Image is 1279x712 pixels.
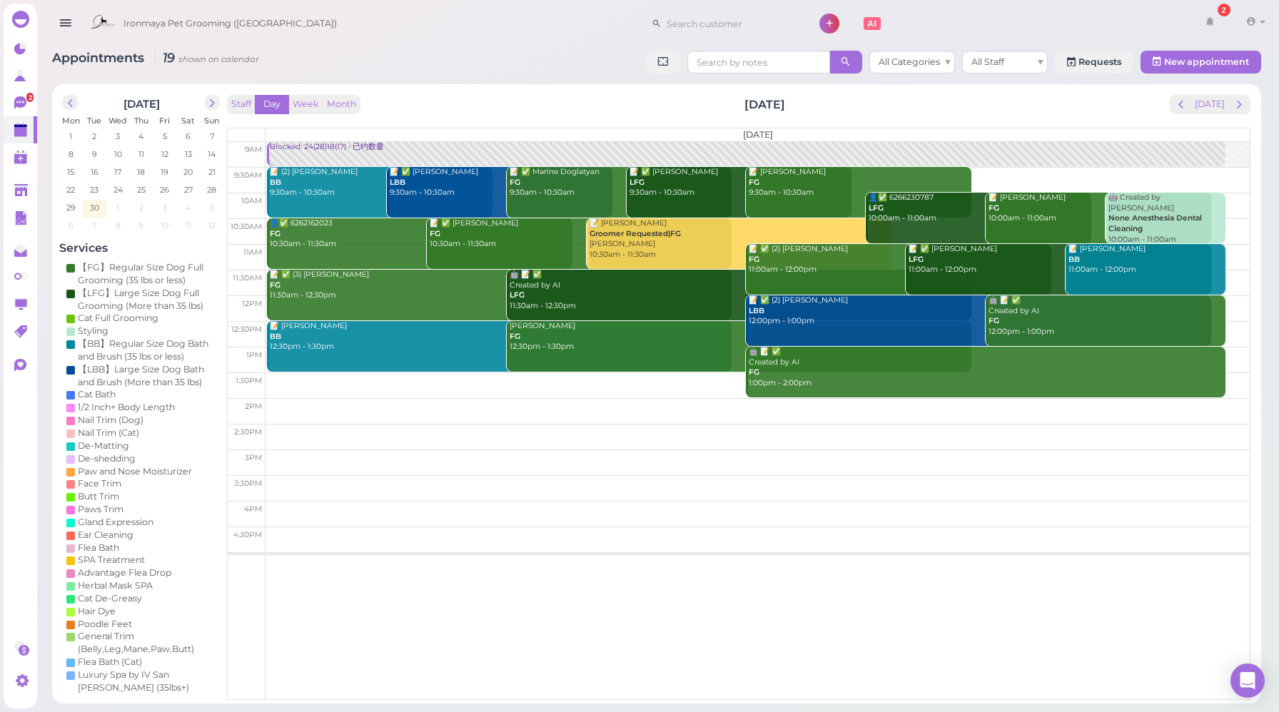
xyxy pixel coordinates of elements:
b: Groomer Requested|FG [590,229,681,238]
span: All Categories [879,56,940,67]
b: BB [1068,255,1080,264]
div: SPA Treatment [78,554,145,566]
span: Tue [87,116,101,126]
b: LFG [630,178,644,187]
span: 1:30pm [236,376,262,385]
button: New appointment [1141,51,1261,73]
b: LFG [510,290,525,300]
span: 4pm [244,504,262,514]
span: 5 [208,201,216,214]
span: 2pm [245,402,262,411]
span: Thu [134,116,148,126]
div: Styling [78,325,108,337]
div: 📝 ✅ [PERSON_NAME] 11:00am - 12:00pm [908,244,1210,275]
span: 22 [65,183,76,196]
span: 10am [241,196,262,205]
div: Hair Dye [78,605,116,618]
span: 14 [206,148,217,161]
span: Sun [204,116,219,126]
b: FG [749,367,759,377]
div: Flea Bath [78,541,119,554]
div: Open Intercom Messenger [1230,663,1265,698]
b: FG [749,178,759,187]
span: 12:30pm [231,325,262,334]
span: 10 [113,148,123,161]
b: None Anesthesia Dental Cleaning [1108,213,1202,233]
span: 26 [158,183,171,196]
h2: [DATE] [123,95,160,111]
span: All Staff [971,56,1004,67]
b: FG [270,280,280,290]
span: 8 [114,219,122,232]
div: Cat Full Grooming [78,312,158,325]
div: Nail Trim (Dog) [78,414,143,427]
span: 25 [136,183,147,196]
div: 📝 [PERSON_NAME] 9:30am - 10:30am [748,167,971,198]
div: Poodle Feet [78,618,132,631]
div: Gland Expression [78,516,153,529]
span: 7 [208,130,216,143]
div: Flea Bath (Cat) [78,656,142,668]
span: 5 [161,130,168,143]
b: FG [510,178,520,187]
b: BB [270,178,281,187]
span: 29 [65,201,77,214]
span: 11:30am [233,273,262,283]
span: 1 [115,201,121,214]
div: 【FG】Regular Size Dog Full Grooming (35 lbs or less) [78,261,216,287]
span: New appointment [1164,56,1249,67]
span: 12pm [242,299,262,308]
span: 12 [160,148,170,161]
span: Fri [159,116,170,126]
div: 📝 ✅ [PERSON_NAME] 9:30am - 10:30am [629,167,852,198]
span: Sat [181,116,195,126]
button: Day [255,95,289,114]
span: 27 [183,183,194,196]
span: 9:30am [234,171,262,180]
div: 【BB】Regular Size Dog Bath and Brush (35 lbs or less) [78,337,216,363]
span: 1 [68,130,74,143]
span: 19 [159,166,170,178]
h4: Services [59,241,223,255]
span: 1pm [246,350,262,360]
span: 15 [66,166,76,178]
button: Week [288,95,323,114]
span: 11 [137,148,146,161]
b: FG [749,255,759,264]
div: 📝 ✅ [PERSON_NAME] 9:30am - 10:30am [389,167,612,198]
button: next [205,95,220,110]
div: Blocked: 24(28)18(17) • 已约数量 [269,142,1225,153]
div: De-Matting [78,439,129,452]
div: 📝 ✅ [PERSON_NAME] 10:30am - 11:30am [429,218,732,250]
div: Cat Bath [78,388,116,401]
span: 3pm [245,453,262,462]
div: 👤✅ 6262162023 10:30am - 11:30am [269,218,572,250]
b: FG [989,203,999,213]
b: BB [270,332,281,341]
div: De-shedding [78,452,136,465]
span: 11 [184,219,193,232]
div: 📝 ✅ (2) [PERSON_NAME] 11:00am - 12:00pm [748,244,1051,275]
a: 2 [4,89,37,116]
span: 17 [113,166,123,178]
div: Luxury Spa by IV San [PERSON_NAME] (35lbs+) [78,668,216,694]
span: 13 [183,148,193,161]
small: shown on calendar [178,54,259,64]
b: LBB [749,306,764,315]
span: 2 [91,130,98,143]
div: [PERSON_NAME] 12:30pm - 1:30pm [509,321,971,352]
div: 【LFG】Large Size Dog Full Grooming (More than 35 lbs) [78,287,216,312]
span: 7 [91,219,98,232]
div: 📝 [PERSON_NAME] [PERSON_NAME] 10:30am - 11:30am [589,218,891,260]
span: 3:30pm [234,479,262,488]
div: Herbal Mask SPA [78,579,153,592]
button: [DATE] [1190,95,1229,114]
span: 18 [136,166,146,178]
span: 4 [137,130,145,143]
div: 👤✅ 6266230787 10:00am - 11:00am [868,193,1091,224]
b: LBB [390,178,405,187]
div: Butt Trim [78,490,119,503]
div: 📝 ✅ (3) [PERSON_NAME] 11:30am - 12:30pm [269,270,732,301]
span: Mon [62,116,80,126]
input: Search by notes [687,51,830,73]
